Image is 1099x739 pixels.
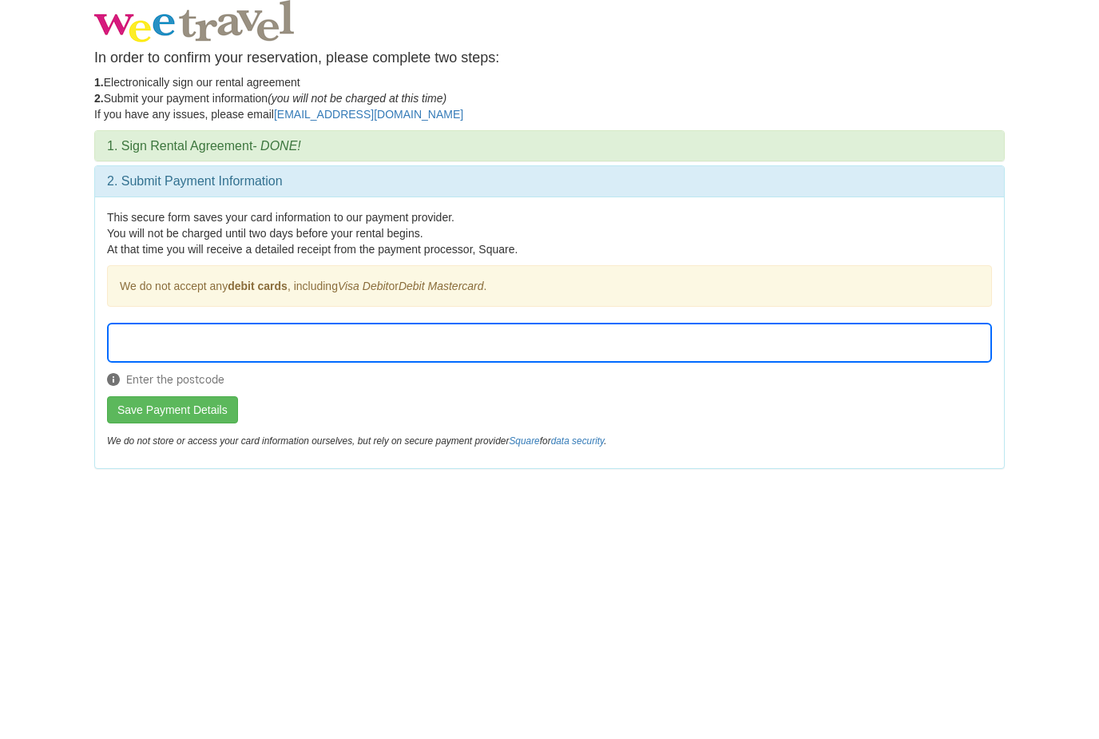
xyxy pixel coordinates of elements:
em: Visa Debit [338,280,389,292]
em: (you will not be charged at this time) [268,92,446,105]
a: [EMAIL_ADDRESS][DOMAIN_NAME] [274,108,463,121]
strong: 1. [94,76,104,89]
button: Save Payment Details [107,396,238,423]
p: This secure form saves your card information to our payment provider. You will not be charged unt... [107,209,992,257]
strong: 2. [94,92,104,105]
h4: In order to confirm your reservation, please complete two steps: [94,50,1005,66]
h3: 1. Sign Rental Agreement [107,139,992,153]
a: data security [551,435,605,447]
h3: 2. Submit Payment Information [107,174,992,189]
strong: debit cards [228,280,288,292]
em: - DONE! [252,139,300,153]
em: We do not store or access your card information ourselves, but rely on secure payment provider for . [107,435,606,447]
iframe: Secure card form [108,324,991,362]
div: We do not accept any , including or . [107,265,992,307]
p: Electronically sign our rental agreement Submit your payment information If you have any issues, ... [94,74,1005,122]
em: Debit Mastercard [399,280,484,292]
a: Square [509,435,539,447]
span: Enter the postcode [107,371,992,387]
